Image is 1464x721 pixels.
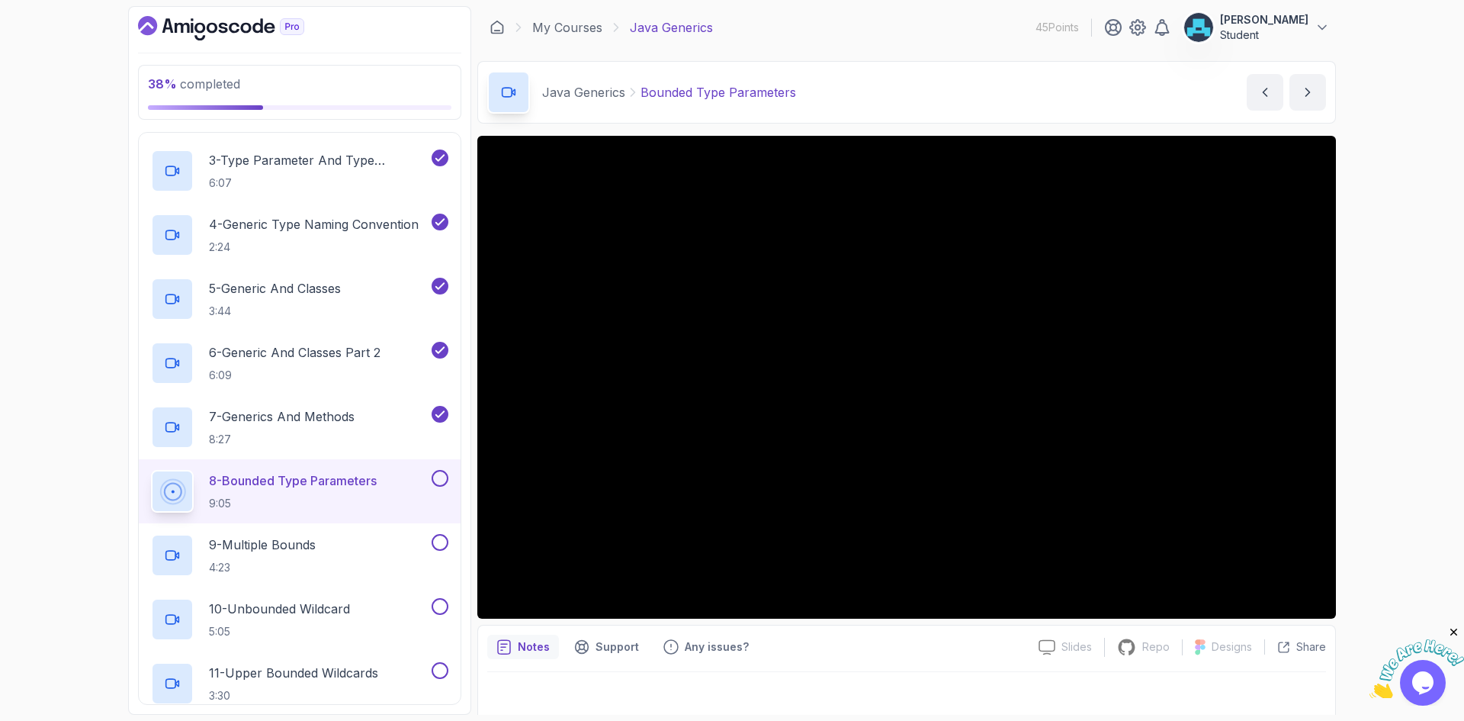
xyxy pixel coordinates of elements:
[209,664,378,682] p: 11 - Upper Bounded Wildcards
[1184,13,1213,42] img: user profile image
[654,635,758,659] button: Feedback button
[209,560,316,575] p: 4:23
[209,240,419,255] p: 2:24
[518,639,550,655] p: Notes
[532,18,602,37] a: My Courses
[1142,639,1170,655] p: Repo
[1212,639,1252,655] p: Designs
[209,407,355,426] p: 7 - Generics And Methods
[151,214,448,256] button: 4-Generic Type Naming Convention2:24
[148,76,240,92] span: completed
[209,304,341,319] p: 3:44
[630,18,713,37] p: Java Generics
[1369,626,1464,698] iframe: chat widget
[1061,639,1092,655] p: Slides
[209,151,429,169] p: 3 - Type Parameter And Type Argument
[148,76,177,92] span: 38 %
[209,368,380,383] p: 6:09
[477,136,1336,619] iframe: 8 - Bounded Type Parameters
[1220,12,1308,27] p: [PERSON_NAME]
[487,635,559,659] button: notes button
[151,278,448,320] button: 5-Generic And Classes3:44
[209,279,341,298] p: 5 - Generic And Classes
[209,215,419,233] p: 4 - Generic Type Naming Convention
[1183,12,1330,43] button: user profile image[PERSON_NAME]Student
[1296,639,1326,655] p: Share
[151,534,448,577] button: 9-Multiple Bounds4:23
[151,598,448,641] button: 10-Unbounded Wildcard5:05
[209,688,378,703] p: 3:30
[151,342,448,385] button: 6-Generic And Classes Part 26:09
[209,343,380,362] p: 6 - Generic And Classes Part 2
[151,406,448,449] button: 7-Generics And Methods8:27
[565,635,648,659] button: Support button
[209,600,350,618] p: 10 - Unbounded Wildcard
[1247,74,1283,111] button: previous content
[138,16,339,40] a: Dashboard
[151,662,448,705] button: 11-Upper Bounded Wildcards3:30
[209,536,316,554] p: 9 - Multiple Bounds
[151,150,448,192] button: 3-Type Parameter And Type Argument6:07
[209,432,355,447] p: 8:27
[1220,27,1308,43] p: Student
[1264,639,1326,655] button: Share
[209,624,350,639] p: 5:05
[542,83,625,101] p: Java Generics
[640,83,796,101] p: Bounded Type Parameters
[685,639,749,655] p: Any issues?
[209,175,429,191] p: 6:07
[596,639,639,655] p: Support
[1289,74,1326,111] button: next content
[1035,20,1079,35] p: 45 Points
[151,470,448,513] button: 8-Bounded Type Parameters9:05
[490,20,505,35] a: Dashboard
[209,472,377,490] p: 8 - Bounded Type Parameters
[209,496,377,511] p: 9:05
